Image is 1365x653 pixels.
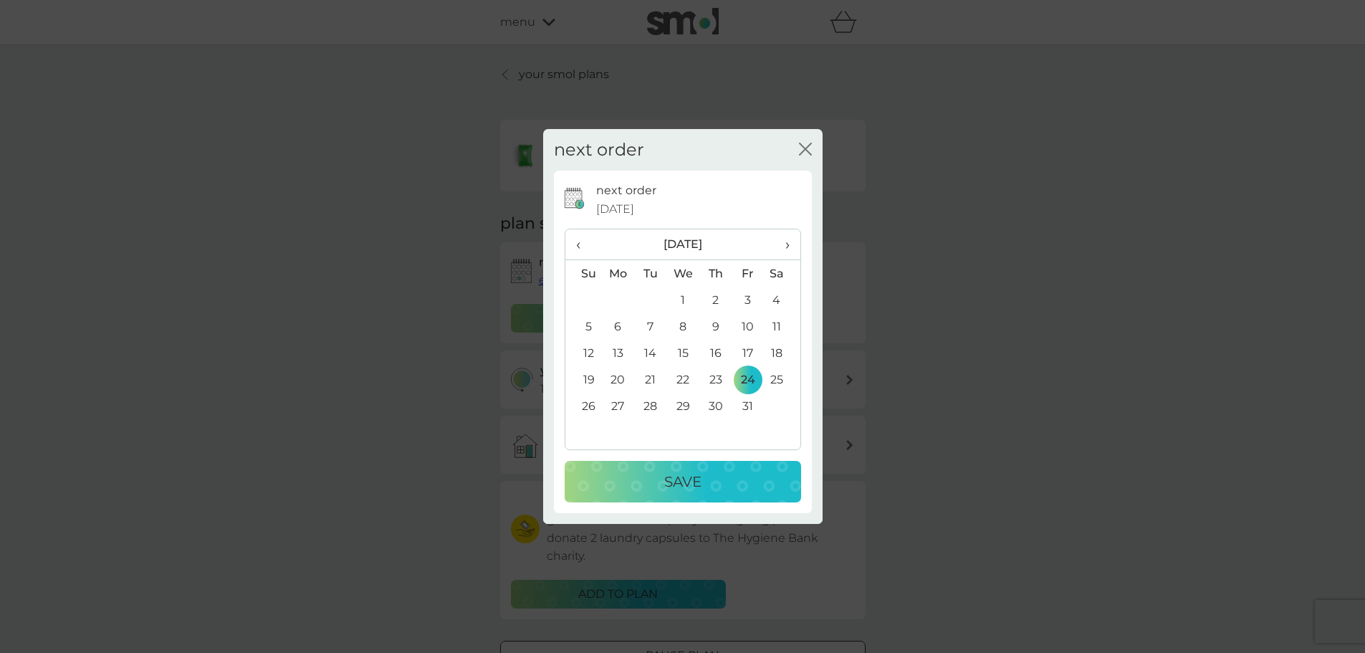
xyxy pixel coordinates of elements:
td: 12 [565,340,602,366]
td: 17 [732,340,764,366]
td: 19 [565,366,602,393]
td: 9 [699,313,732,340]
td: 4 [764,287,800,313]
th: Su [565,260,602,287]
td: 20 [602,366,635,393]
span: ‹ [576,229,591,259]
button: close [799,143,812,158]
td: 16 [699,340,732,366]
td: 6 [602,313,635,340]
td: 14 [634,340,666,366]
td: 30 [699,393,732,419]
td: 13 [602,340,635,366]
td: 18 [764,340,800,366]
th: Mo [602,260,635,287]
h2: next order [554,140,644,161]
td: 29 [666,393,699,419]
td: 22 [666,366,699,393]
td: 11 [764,313,800,340]
td: 26 [565,393,602,419]
td: 5 [565,313,602,340]
th: We [666,260,699,287]
td: 25 [764,366,800,393]
span: [DATE] [596,200,634,219]
button: Save [565,461,801,502]
td: 31 [732,393,764,419]
th: Tu [634,260,666,287]
td: 24 [732,366,764,393]
th: Sa [764,260,800,287]
td: 23 [699,366,732,393]
td: 3 [732,287,764,313]
td: 15 [666,340,699,366]
th: Fr [732,260,764,287]
th: Th [699,260,732,287]
th: [DATE] [602,229,765,260]
td: 27 [602,393,635,419]
span: › [775,229,789,259]
td: 21 [634,366,666,393]
td: 7 [634,313,666,340]
td: 10 [732,313,764,340]
td: 8 [666,313,699,340]
td: 28 [634,393,666,419]
td: 2 [699,287,732,313]
td: 1 [666,287,699,313]
p: Save [664,470,701,493]
p: next order [596,181,656,200]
